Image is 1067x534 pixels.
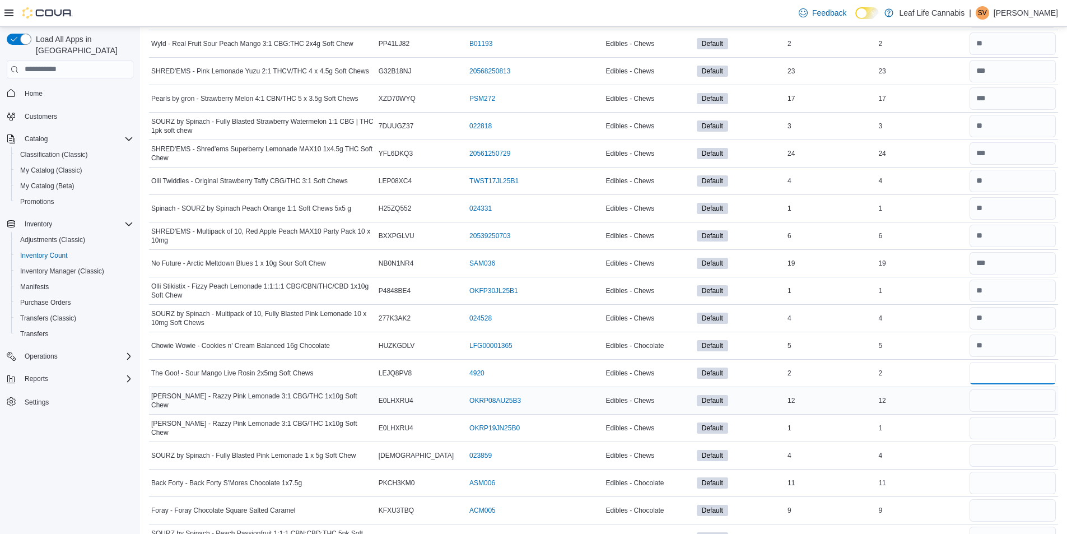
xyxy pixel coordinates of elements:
span: KFXU3TBQ [379,506,414,515]
span: My Catalog (Classic) [16,164,133,177]
span: Classification (Classic) [16,148,133,161]
span: Transfers (Classic) [20,314,76,323]
span: 277K3AK2 [379,314,411,323]
span: Default [702,396,723,406]
span: Inventory Manager (Classic) [16,264,133,278]
button: Settings [2,393,138,410]
div: 5 [876,339,967,352]
span: My Catalog (Beta) [20,182,74,191]
span: Load All Apps in [GEOGRAPHIC_DATA] [31,34,133,56]
button: Inventory [2,216,138,232]
span: Edibles - Chews [605,314,654,323]
div: 1 [876,421,967,435]
a: Home [20,87,47,100]
nav: Complex example [7,81,133,439]
div: 1 [785,202,876,215]
span: Default [697,203,728,214]
div: 2 [876,366,967,380]
span: Manifests [20,282,49,291]
div: 24 [876,147,967,160]
span: Adjustments (Classic) [20,235,85,244]
span: Edibles - Chocolate [605,341,664,350]
div: 17 [876,92,967,105]
span: Default [702,203,723,213]
div: 4 [876,174,967,188]
span: Default [697,450,728,461]
button: Operations [20,350,62,363]
button: Catalog [20,132,52,146]
span: Home [20,86,133,100]
span: SV [978,6,987,20]
span: Default [702,313,723,323]
span: Default [697,258,728,269]
span: Default [697,285,728,296]
span: Edibles - Chews [605,94,654,103]
a: 024528 [469,314,492,323]
span: Default [697,66,728,77]
button: Inventory [20,217,57,231]
span: Inventory [20,217,133,231]
div: 6 [785,229,876,243]
span: BXXPGLVU [379,231,414,240]
a: TWST17JL25B1 [469,177,519,185]
span: Manifests [16,280,133,294]
span: Default [702,341,723,351]
span: Foray - Foray Chocolate Square Salted Caramel [151,506,295,515]
span: E0LHXRU4 [379,396,413,405]
span: My Catalog (Classic) [20,166,82,175]
span: Default [702,121,723,131]
span: Feedback [812,7,846,18]
span: Olli Twiddles - Original Strawberry Taffy CBG/THC 3:1 Soft Chews [151,177,348,185]
span: Back Forty - Back Forty S'Mores Chocolate 1x7.5g [151,479,302,487]
button: My Catalog (Classic) [11,162,138,178]
div: 24 [785,147,876,160]
button: Catalog [2,131,138,147]
span: Classification (Classic) [20,150,88,159]
div: 11 [785,476,876,490]
span: Promotions [16,195,133,208]
a: Inventory Manager (Classic) [16,264,109,278]
span: Settings [20,394,133,408]
span: Operations [25,352,58,361]
span: Default [697,340,728,351]
span: Purchase Orders [16,296,133,309]
a: 20568250813 [469,67,510,76]
span: Default [702,66,723,76]
span: Default [697,505,728,516]
span: Default [702,231,723,241]
span: NB0N1NR4 [379,259,414,268]
span: SHRED'EMS - Multipack of 10, Red Apple Peach MAX10 Party Pack 10 x 10mg [151,227,374,245]
div: 2 [785,366,876,380]
span: Customers [20,109,133,123]
div: 1 [785,421,876,435]
span: Promotions [20,197,54,206]
span: Default [702,368,723,378]
div: 1 [876,284,967,298]
a: Settings [20,396,53,409]
div: 12 [785,394,876,407]
div: 9 [785,504,876,517]
a: ASM006 [469,479,495,487]
a: 023859 [469,451,492,460]
span: 7DUUGZ37 [379,122,414,131]
button: Manifests [11,279,138,295]
span: Default [702,148,723,159]
span: Default [697,477,728,489]
p: [PERSON_NAME] [994,6,1058,20]
a: 022818 [469,122,492,131]
span: Wyld - Real Fruit Sour Peach Mango 3:1 CBG:THC 2x4g Soft Chew [151,39,353,48]
span: G32B18NJ [379,67,412,76]
span: Default [697,395,728,406]
span: Purchase Orders [20,298,71,307]
span: Edibles - Chews [605,369,654,378]
span: Default [697,120,728,132]
span: Default [702,94,723,104]
div: 19 [785,257,876,270]
span: Inventory [25,220,52,229]
span: XZD70WYQ [379,94,416,103]
div: 1 [876,202,967,215]
div: 4 [876,449,967,462]
span: Transfers (Classic) [16,312,133,325]
div: 23 [785,64,876,78]
div: 11 [876,476,967,490]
